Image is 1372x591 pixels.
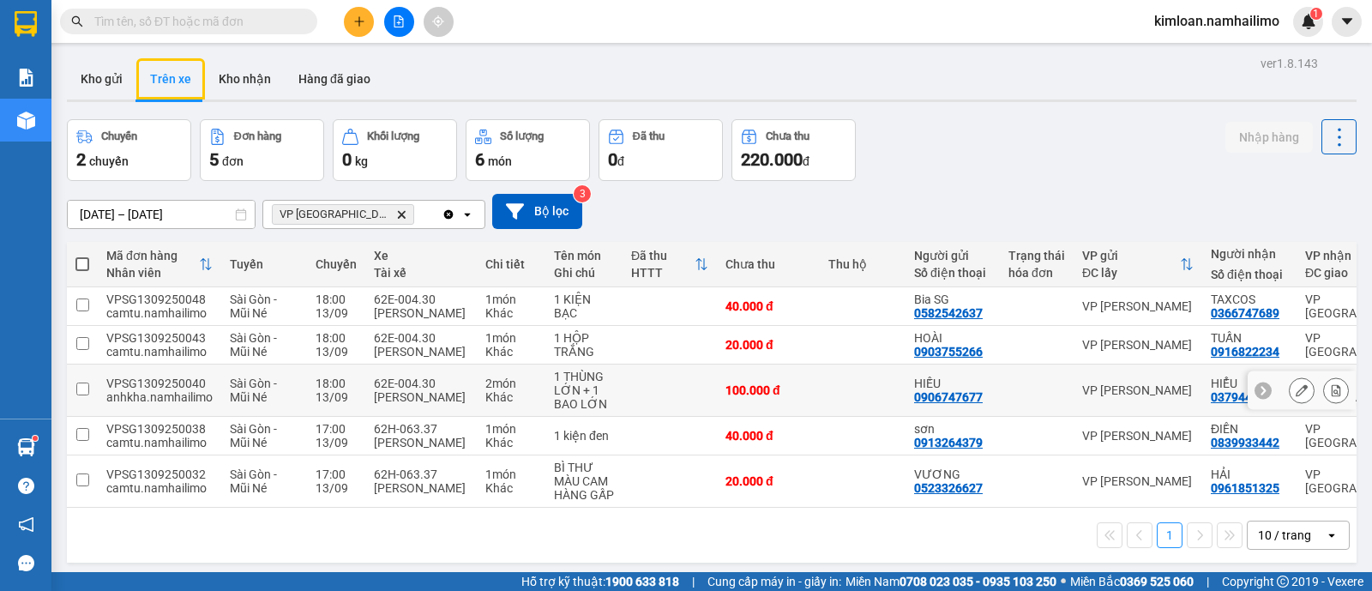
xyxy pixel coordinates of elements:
[1070,572,1194,591] span: Miền Bắc
[1332,7,1362,37] button: caret-down
[1082,383,1194,397] div: VP [PERSON_NAME]
[374,422,468,436] div: 62H-063.37
[608,149,617,170] span: 0
[845,572,1056,591] span: Miền Nam
[230,377,277,404] span: Sài Gòn - Mũi Né
[1258,527,1311,544] div: 10 / trang
[707,572,841,591] span: Cung cấp máy in - giấy in:
[1211,292,1288,306] div: TAXCOS
[554,370,614,411] div: 1 THÙNG LỚN + 1 BAO LỚN
[333,119,457,181] button: Khối lượng0kg
[316,345,357,359] div: 13/09
[914,436,983,449] div: 0913264379
[205,58,285,100] button: Kho nhận
[316,292,357,306] div: 18:00
[500,130,544,142] div: Số lượng
[521,572,679,591] span: Hỗ trợ kỹ thuật:
[1082,429,1194,443] div: VP [PERSON_NAME]
[1289,377,1315,403] div: Sửa đơn hàng
[914,481,983,495] div: 0523326627
[396,209,406,220] svg: Delete
[355,154,368,168] span: kg
[136,58,205,100] button: Trên xe
[342,149,352,170] span: 0
[731,119,856,181] button: Chưa thu220.000đ
[475,149,484,170] span: 6
[316,390,357,404] div: 13/09
[17,112,35,130] img: warehouse-icon
[106,345,213,359] div: camtu.namhailimo
[316,306,357,320] div: 13/09
[1211,306,1279,320] div: 0366747689
[1082,266,1180,280] div: ĐC lấy
[914,331,991,345] div: HOÀI
[485,257,537,271] div: Chi tiết
[17,69,35,87] img: solution-icon
[554,266,614,280] div: Ghi chú
[67,119,191,181] button: Chuyến2chuyến
[485,422,537,436] div: 1 món
[766,130,809,142] div: Chưa thu
[1082,249,1180,262] div: VP gửi
[374,249,468,262] div: Xe
[554,461,614,488] div: BÌ THƯ MÀU CAM
[106,422,213,436] div: VPSG1309250038
[1082,299,1194,313] div: VP [PERSON_NAME]
[1211,247,1288,261] div: Người nhận
[1082,338,1194,352] div: VP [PERSON_NAME]
[485,377,537,390] div: 2 món
[1225,122,1313,153] button: Nhập hàng
[374,266,468,280] div: Tài xế
[1211,345,1279,359] div: 0916822234
[209,149,219,170] span: 5
[222,154,244,168] span: đơn
[460,208,474,221] svg: open
[914,249,991,262] div: Người gửi
[914,345,983,359] div: 0903755266
[316,481,357,495] div: 13/09
[76,149,86,170] span: 2
[94,12,297,31] input: Tìm tên, số ĐT hoặc mã đơn
[554,292,614,320] div: 1 KIỆN BẠC
[316,467,357,481] div: 17:00
[725,299,811,313] div: 40.000 đ
[725,474,811,488] div: 20.000 đ
[554,249,614,262] div: Tên món
[106,306,213,320] div: camtu.namhailimo
[15,11,37,37] img: logo-vxr
[442,208,455,221] svg: Clear all
[230,331,277,359] span: Sài Gòn - Mũi Né
[18,478,34,494] span: question-circle
[1301,14,1316,29] img: icon-new-feature
[631,266,695,280] div: HTTT
[230,467,277,495] span: Sài Gòn - Mũi Né
[900,575,1056,588] strong: 0708 023 035 - 0935 103 250
[725,338,811,352] div: 20.000 đ
[725,383,811,397] div: 100.000 đ
[1211,481,1279,495] div: 0961851325
[803,154,809,168] span: đ
[106,481,213,495] div: camtu.namhailimo
[432,15,444,27] span: aim
[1211,436,1279,449] div: 0839933442
[17,438,35,456] img: warehouse-icon
[633,130,665,142] div: Đã thu
[316,331,357,345] div: 18:00
[914,422,991,436] div: sơn
[106,390,213,404] div: anhkha.namhailimo
[1140,10,1293,32] span: kimloan.namhailimo
[1120,575,1194,588] strong: 0369 525 060
[374,292,468,306] div: 62E-004.30
[68,201,255,228] input: Select a date range.
[230,292,277,320] span: Sài Gòn - Mũi Né
[374,467,468,481] div: 62H-063.37
[106,467,213,481] div: VPSG1309250032
[367,130,419,142] div: Khối lượng
[285,58,384,100] button: Hàng đã giao
[631,249,695,262] div: Đã thu
[485,390,537,404] div: Khác
[230,257,298,271] div: Tuyến
[617,154,624,168] span: đ
[554,488,614,502] div: HÀNG GẤP
[418,206,419,223] input: Selected VP chợ Mũi Né.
